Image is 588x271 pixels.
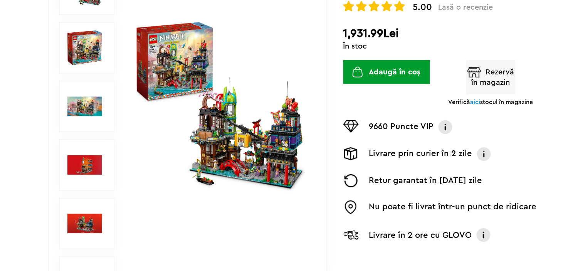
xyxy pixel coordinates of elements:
[132,18,310,195] img: Pietele Orasului NINJAGO
[381,1,392,12] img: Evaluare cu stele
[67,30,102,65] img: Pietele Orasului NINJAGO
[466,60,516,94] button: Rezervă în magazin
[343,230,359,240] img: Livrare Glovo
[369,174,482,187] p: Retur garantat în [DATE] zile
[476,147,492,161] img: Info livrare prin curier
[476,227,491,243] img: Info livrare cu GLOVO
[369,1,380,12] img: Evaluare cu stele
[343,60,430,84] button: Adaugă în coș
[67,148,102,182] img: Seturi Lego Pietele Orasului NINJAGO
[438,3,493,12] span: Lasă o recenzie
[343,1,354,12] img: Evaluare cu stele
[470,99,480,105] span: aici
[343,174,359,187] img: Returnare
[369,147,472,161] p: Livrare prin curier în 2 zile
[369,200,537,214] p: Nu poate fi livrat într-un punct de ridicare
[67,206,102,241] img: LEGO Ninjago Pietele Orasului NINJAGO
[448,98,533,106] p: Verifică stocul în magazine
[369,229,472,241] p: Livrare în 2 ore cu GLOVO
[343,42,540,50] div: În stoc
[343,200,359,214] img: Easybox
[343,27,540,40] h2: 1,931.99Lei
[369,120,434,134] p: 9660 Puncte VIP
[67,89,102,124] img: Pietele Orasului NINJAGO LEGO 71799
[343,147,359,160] img: Livrare
[356,1,367,12] img: Evaluare cu stele
[413,3,432,12] span: 5.00
[438,120,453,134] img: Info VIP
[343,120,359,133] img: Puncte VIP
[394,1,405,12] img: Evaluare cu stele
